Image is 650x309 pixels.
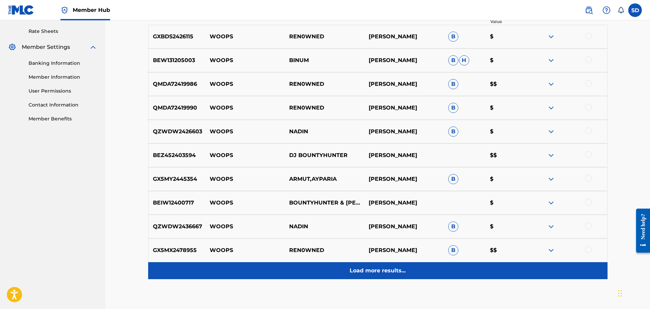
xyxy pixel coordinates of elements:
[29,60,97,67] a: Banking Information
[364,104,444,112] p: [PERSON_NAME]
[448,174,458,184] span: B
[285,80,364,88] p: REN0WNED
[148,246,206,254] p: GX5MX2478955
[547,80,555,88] img: expand
[448,103,458,113] span: B
[285,199,364,207] p: BOUNTYHUNTER & [PERSON_NAME] & [PERSON_NAME]
[285,175,364,183] p: ARMUT,AYPARIA
[205,80,285,88] p: WOOPS
[486,151,528,159] p: $$
[631,203,650,258] iframe: Resource Center
[547,246,555,254] img: expand
[547,151,555,159] img: expand
[285,246,364,254] p: REN0WNED
[22,43,70,51] span: Member Settings
[448,221,458,232] span: B
[547,199,555,207] img: expand
[205,33,285,41] p: WOOPS
[582,3,596,17] a: Public Search
[205,151,285,159] p: WOOPS
[448,245,458,255] span: B
[285,223,364,231] p: NADIN
[364,175,444,183] p: [PERSON_NAME]
[285,104,364,112] p: REN0WNED
[205,246,285,254] p: WOOPS
[148,80,206,88] p: QMDA72419986
[486,128,528,136] p: $
[205,199,285,207] p: WOOPS
[148,128,206,136] p: QZWDW2426603
[364,246,444,254] p: [PERSON_NAME]
[29,28,97,35] a: Rate Sheets
[148,56,206,64] p: BEW131205003
[486,175,528,183] p: $
[285,128,364,136] p: NADIN
[486,104,528,112] p: $
[148,199,206,207] p: BEIW12400717
[205,175,285,183] p: WOOPS
[602,6,611,14] img: help
[29,88,97,95] a: User Permissions
[148,175,206,183] p: GX5MY2445354
[547,56,555,64] img: expand
[73,6,110,14] span: Member Hub
[486,223,528,231] p: $
[148,151,206,159] p: BEZ452403594
[8,5,34,15] img: MLC Logo
[29,74,97,81] a: Member Information
[148,104,206,112] p: QMDA72419990
[148,33,206,41] p: GXBDS2426115
[364,128,444,136] p: [PERSON_NAME]
[448,79,458,89] span: B
[60,6,69,14] img: Top Rightsholder
[285,151,364,159] p: DJ BOUNTYHUNTER
[547,104,555,112] img: expand
[8,43,16,51] img: Member Settings
[628,3,642,17] div: User Menu
[350,267,406,275] p: Load more results...
[205,223,285,231] p: WOOPS
[285,33,364,41] p: REN0WNED
[148,223,206,231] p: QZWDW2436667
[547,128,555,136] img: expand
[486,80,528,88] p: $$
[448,32,458,42] span: B
[459,55,469,65] span: H
[486,33,528,41] p: $
[547,223,555,231] img: expand
[486,56,528,64] p: $
[89,43,97,51] img: expand
[364,199,444,207] p: [PERSON_NAME]
[205,56,285,64] p: WOOPS
[600,3,613,17] div: Help
[285,56,364,64] p: BINUM
[585,6,593,14] img: search
[364,223,444,231] p: [PERSON_NAME]
[29,101,97,109] a: Contact Information
[547,175,555,183] img: expand
[364,80,444,88] p: [PERSON_NAME]
[486,246,528,254] p: $$
[364,33,444,41] p: [PERSON_NAME]
[547,33,555,41] img: expand
[616,276,650,309] iframe: Chat Widget
[205,128,285,136] p: WOOPS
[205,104,285,112] p: WOOPS
[618,283,622,304] div: Drag
[29,115,97,122] a: Member Benefits
[364,151,444,159] p: [PERSON_NAME]
[617,7,624,14] div: Notifications
[448,127,458,137] span: B
[364,56,444,64] p: [PERSON_NAME]
[448,55,458,65] span: B
[486,199,528,207] p: $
